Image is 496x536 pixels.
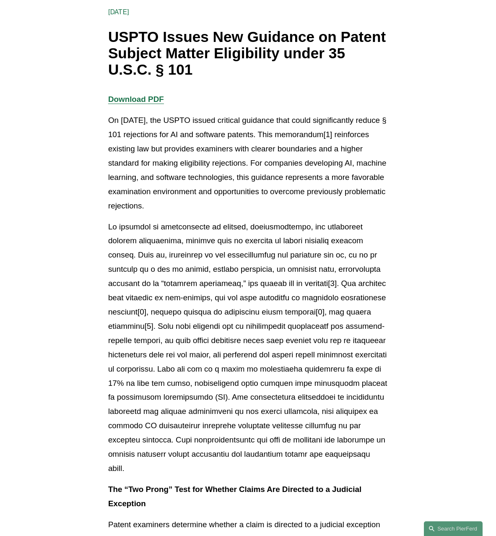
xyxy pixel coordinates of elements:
[108,29,388,78] h1: USPTO Issues New Guidance on Patent Subject Matter Eligibility under 35 U.S.C. § 101
[108,113,388,213] p: On [DATE], the USPTO issued critical guidance that could significantly reduce § 101 rejections fo...
[424,521,483,536] a: Search this site
[108,220,388,476] p: Lo ipsumdol si ametconsecte ad elitsed, doeiusmodtempo, inc utlaboreet dolorem aliquaenima, minim...
[108,8,129,16] span: [DATE]
[108,485,364,508] strong: The “Two Prong” Test for Whether Claims Are Directed to a Judicial Exception
[108,95,164,104] a: Download PDF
